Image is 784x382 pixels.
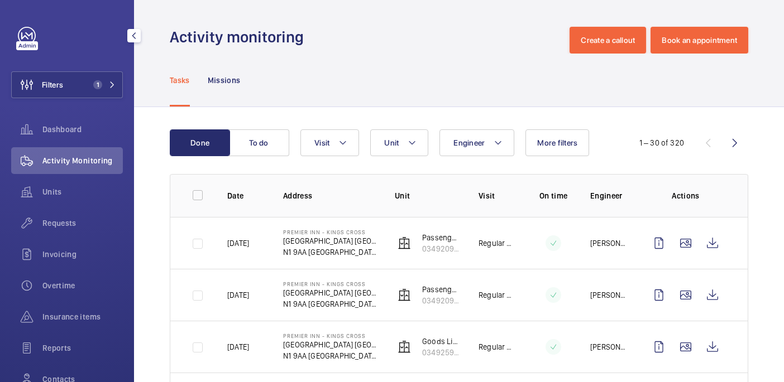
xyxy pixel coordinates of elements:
span: Invoicing [42,249,123,260]
p: Engineer [590,190,628,201]
button: Book an appointment [651,27,748,54]
span: Engineer [453,138,485,147]
img: elevator.svg [398,236,411,250]
p: Regular maintenance [479,341,517,352]
span: Activity Monitoring [42,155,123,166]
span: Reports [42,342,123,354]
p: Premier Inn - Kings Cross [283,332,377,339]
p: [PERSON_NAME] [PERSON_NAME] [590,238,628,249]
button: Filters1 [11,71,123,98]
p: On time [534,190,572,201]
span: Filters [42,79,63,90]
button: Engineer [439,129,514,156]
span: Dashboard [42,124,123,135]
span: Overtime [42,280,123,291]
div: 1 – 30 of 320 [639,137,684,148]
p: N1 9AA [GEOGRAPHIC_DATA] [283,350,377,361]
p: N1 9AA [GEOGRAPHIC_DATA] [283,246,377,258]
p: Actions [646,190,725,201]
p: [PERSON_NAME] [PERSON_NAME] [590,341,628,352]
p: Tasks [170,75,190,86]
button: Unit [370,129,428,156]
span: 1 [93,80,102,89]
p: Goods Lift (Back of House) [422,336,461,347]
span: Units [42,186,123,197]
span: Unit [384,138,399,147]
p: Unit [395,190,461,201]
p: Regular maintenance [479,289,517,301]
p: [GEOGRAPHIC_DATA] [GEOGRAPHIC_DATA] [283,287,377,298]
p: [GEOGRAPHIC_DATA] [GEOGRAPHIC_DATA] [283,235,377,246]
p: Passenger Lift 3 (Right at Bottom) [422,284,461,295]
p: Passenger Lift 2 (Middle at Bottom) [422,232,461,243]
p: Address [283,190,377,201]
img: elevator.svg [398,340,411,354]
p: [DATE] [227,341,249,352]
span: Requests [42,217,123,229]
p: 034920908 [422,295,461,306]
p: [DATE] [227,289,249,301]
p: 034925980 [422,347,461,358]
p: Regular maintenance [479,238,517,249]
span: More filters [537,138,577,147]
p: [PERSON_NAME] [PERSON_NAME] [590,289,628,301]
button: Done [170,129,230,156]
p: 034920907 [422,243,461,254]
p: [DATE] [227,238,249,249]
button: Visit [300,129,359,156]
img: elevator.svg [398,288,411,302]
p: [GEOGRAPHIC_DATA] [GEOGRAPHIC_DATA] [283,339,377,350]
p: Missions [208,75,241,86]
p: Date [227,190,265,201]
button: Create a callout [570,27,646,54]
p: Visit [479,190,517,201]
p: Premier Inn - Kings Cross [283,229,377,235]
p: N1 9AA [GEOGRAPHIC_DATA] [283,298,377,310]
button: To do [229,129,289,156]
button: More filters [525,129,589,156]
span: Insurance items [42,311,123,322]
p: Premier Inn - Kings Cross [283,281,377,287]
span: Visit [314,138,329,147]
h1: Activity monitoring [170,27,310,47]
